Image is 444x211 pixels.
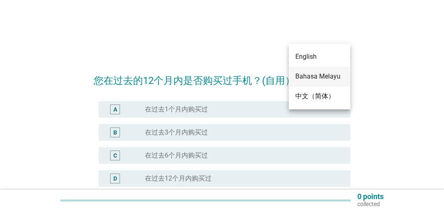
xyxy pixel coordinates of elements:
[295,91,344,101] div: 中文（简体）
[295,72,344,81] div: Bahasa Melayu
[357,193,384,200] p: 0 points
[113,105,117,114] div: A
[295,52,344,62] div: English
[113,128,117,137] div: B
[145,174,212,183] label: 在过去12个月内购买过
[357,200,384,208] p: collected
[113,174,117,183] div: D
[145,151,208,160] label: 在过去6个月内购买过
[113,151,117,160] div: C
[94,65,350,88] h2: 您在过去的12个月内是否购买过手机？(自用）
[145,128,208,137] label: 在过去3个月内购买过
[145,105,208,114] label: 在过去1个月内购买过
